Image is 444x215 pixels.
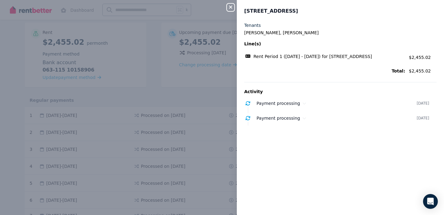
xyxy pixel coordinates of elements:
[244,89,437,95] p: Activity
[417,116,429,121] time: [DATE]
[244,41,405,47] span: Line(s)
[244,22,261,28] label: Tenants
[244,68,405,74] span: Total:
[257,101,300,106] span: Payment processing
[423,194,438,209] div: Open Intercom Messenger
[257,116,300,121] span: Payment processing
[417,101,429,106] time: [DATE]
[253,53,372,60] span: Rent Period 1 ([DATE] - [DATE]) for [STREET_ADDRESS]
[244,7,298,15] span: [STREET_ADDRESS]
[409,55,431,60] span: $2,455.02
[244,30,437,36] legend: [PERSON_NAME], [PERSON_NAME]
[409,68,437,74] span: $2,455.02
